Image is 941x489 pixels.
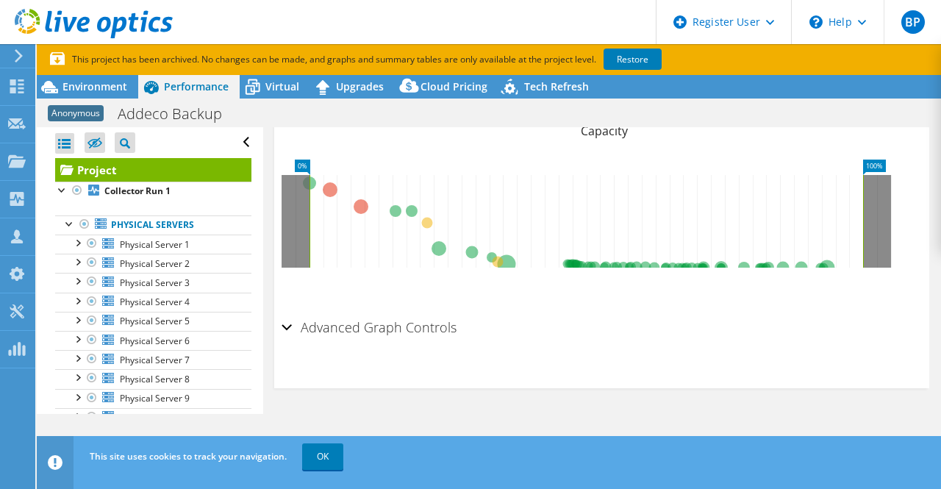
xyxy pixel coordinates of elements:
span: Virtual [265,79,299,93]
span: Physical Server 5 [120,315,190,327]
a: Physical Server 9 [55,389,251,408]
h2: Advanced Graph Controls [282,313,457,342]
a: Restore [604,49,662,70]
span: This site uses cookies to track your navigation. [90,450,287,463]
a: Physical Server 4 [55,293,251,312]
p: This project has been archived. No changes can be made, and graphs and summary tables are only av... [50,51,770,68]
span: Physical Server 4 [120,296,190,308]
a: Collector Run 1 [55,182,251,201]
h1: Addeco Backup [111,106,245,122]
a: Physical Server 6 [55,331,251,350]
a: Physical Server 5 [55,312,251,331]
a: OK [302,443,343,470]
span: BP [901,10,925,34]
a: Physical Server 1 [55,235,251,254]
span: Environment [62,79,127,93]
a: Physical Server 10 [55,408,251,427]
span: Performance [164,79,229,93]
text: Capacity [581,123,629,139]
a: Project [55,158,251,182]
a: Physical Server 7 [55,350,251,369]
span: Cloud Pricing [421,79,487,93]
a: Physical Server 3 [55,273,251,292]
span: Physical Server 7 [120,354,190,366]
span: Anonymous [48,105,104,121]
span: Physical Server 9 [120,392,190,404]
span: Physical Server 2 [120,257,190,270]
span: Physical Server 6 [120,335,190,347]
span: Tech Refresh [524,79,589,93]
a: Physical Server 8 [55,369,251,388]
a: Physical Servers [55,215,251,235]
span: Physical Server 10 [120,411,195,424]
span: Physical Server 1 [120,238,190,251]
svg: \n [809,15,823,29]
span: Physical Server 3 [120,276,190,289]
span: Physical Server 8 [120,373,190,385]
span: Upgrades [336,79,384,93]
a: Physical Server 2 [55,254,251,273]
b: Collector Run 1 [104,185,171,197]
